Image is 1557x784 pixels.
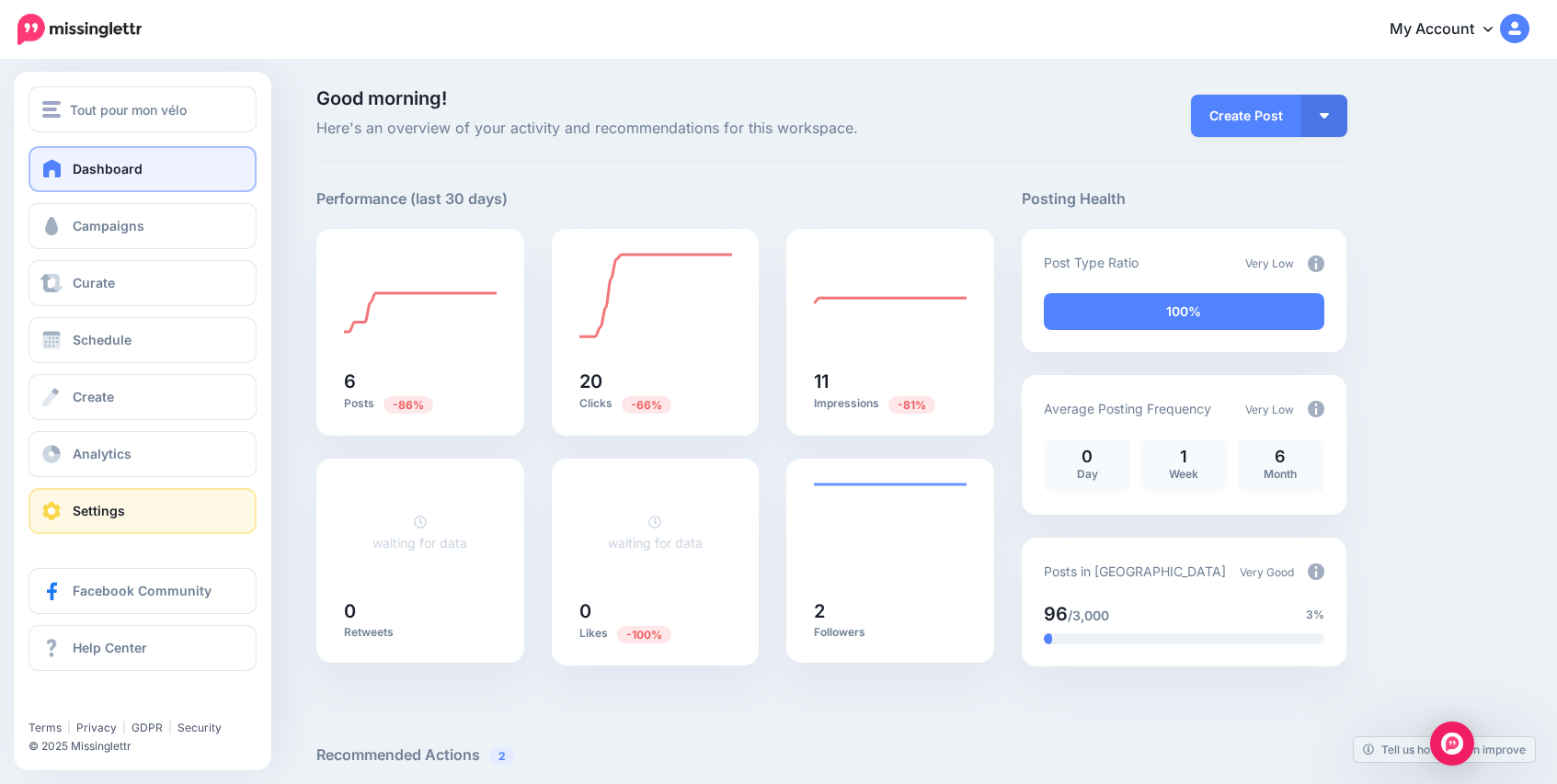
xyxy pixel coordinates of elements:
h5: 0 [344,602,497,620]
span: Good morning! [316,87,447,109]
a: Settings [29,488,257,534]
span: Help Center [73,640,147,655]
a: waiting for data [372,514,467,551]
p: Average Posting Frequency [1044,398,1211,419]
p: Posts [344,395,497,413]
span: Previous period: 1 [617,626,671,643]
span: Tout pour mon vélo [70,99,187,120]
a: waiting for data [608,514,703,551]
h5: Recommended Actions [316,744,1346,767]
p: Likes [579,625,732,642]
span: Very Low [1245,256,1294,270]
a: Schedule [29,317,257,363]
h5: 0 [579,602,732,620]
p: Clicks [579,395,732,413]
span: Very Good [1240,565,1294,579]
span: Day [1077,467,1098,481]
span: | [67,721,71,734]
li: © 2025 Missinglettr [29,737,270,756]
span: Campaigns [73,218,144,233]
a: Create [29,374,257,420]
span: Very Low [1245,403,1294,416]
span: /3,000 [1068,608,1109,623]
h5: Performance (last 30 days) [316,187,508,210]
a: Curate [29,260,257,306]
a: Privacy [76,721,117,734]
span: Curate [73,275,115,290]
p: Posts in [GEOGRAPHIC_DATA] [1044,561,1226,582]
h5: 11 [814,372,967,391]
span: 96 [1044,603,1068,625]
a: Terms [29,721,62,734]
a: My Account [1371,7,1529,52]
span: Previous period: 43 [384,396,433,414]
a: Help Center [29,625,257,671]
img: info-circle-grey.png [1308,563,1324,580]
div: 100% of your posts in the last 30 days have been from Drip Campaigns [1044,293,1324,330]
a: Campaigns [29,203,257,249]
a: GDPR [132,721,163,734]
span: Analytics [73,446,132,461]
div: 3% of your posts in the last 30 days have been from Drip Campaigns [1044,633,1052,644]
p: Impressions [814,395,967,413]
span: | [168,721,172,734]
img: arrow-down-white.png [1320,113,1329,119]
span: | [122,721,126,734]
span: 3% [1306,606,1324,624]
h5: 20 [579,372,732,391]
img: info-circle-grey.png [1308,401,1324,417]
span: Facebook Community [73,583,212,598]
iframe: Twitter Follow Button [29,694,171,712]
span: Month [1264,467,1297,481]
p: 6 [1246,449,1315,465]
span: Settings [73,503,125,518]
a: Facebook Community [29,568,257,614]
span: Schedule [73,332,132,347]
img: info-circle-grey.png [1308,256,1324,272]
span: Create [73,389,114,404]
h5: Posting Health [1022,187,1346,210]
img: Missinglettr [17,14,142,45]
span: Week [1169,467,1198,481]
img: menu.png [42,101,61,118]
div: Open Intercom Messenger [1430,722,1474,766]
p: Post Type Ratio [1044,252,1139,273]
span: 2 [489,747,515,765]
span: Previous period: 57 [888,396,935,414]
a: Security [177,721,222,734]
p: Followers [814,625,967,640]
a: Create Post [1191,95,1301,137]
a: Tell us how we can improve [1354,737,1535,762]
h5: 6 [344,372,497,391]
h5: 2 [814,602,967,620]
span: Dashboard [73,161,143,176]
a: Analytics [29,431,257,477]
p: 0 [1053,449,1122,465]
span: Here's an overview of your activity and recommendations for this workspace. [316,117,994,141]
p: Retweets [344,625,497,640]
span: Previous period: 58 [622,396,671,414]
a: Dashboard [29,146,257,192]
p: 1 [1150,449,1219,465]
button: Tout pour mon vélo [29,86,257,132]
